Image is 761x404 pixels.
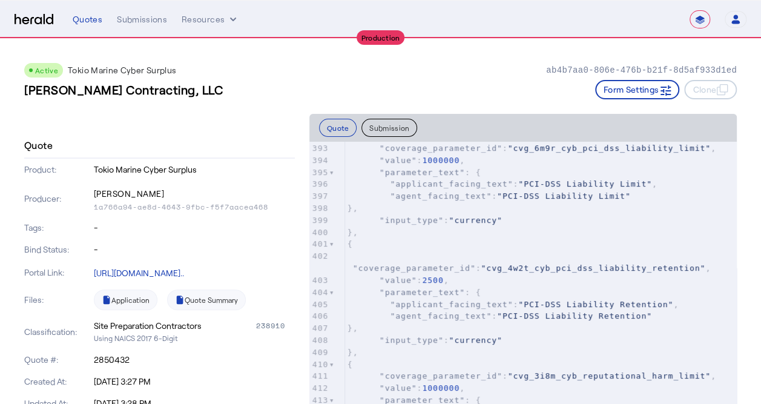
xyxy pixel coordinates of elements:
span: }, [348,228,358,237]
span: Active [35,66,58,75]
div: 408 [309,334,329,346]
p: Tokio Marine Cyber Surplus [68,64,176,76]
img: Herald Logo [15,14,53,25]
div: 395 [309,167,329,179]
div: 402 [309,250,329,262]
button: Clone [684,80,737,99]
div: 399 [309,214,329,227]
span: "parameter_text" [380,288,465,297]
p: ab4b7aa0-806e-476b-b21f-8d5af933d1ed [546,64,737,76]
div: 398 [309,202,329,214]
span: }, [348,348,358,357]
span: "PCI-DSS Liability Limit" [497,191,631,200]
span: "input_type" [380,336,444,345]
span: : { [348,288,481,297]
h3: [PERSON_NAME] Contracting, LLC [24,81,223,98]
span: "value" [380,383,417,392]
span: "parameter_text" [380,168,465,177]
span: : { [348,168,481,177]
span: "PCI-DSS Liability Retention" [518,300,673,309]
p: Tags: [24,222,91,234]
p: Portal Link: [24,267,91,279]
div: 405 [309,299,329,311]
span: "agent_facing_text" [390,311,492,320]
p: [DATE] 3:27 PM [94,376,295,388]
span: { [348,239,353,248]
div: Quotes [73,13,102,25]
div: 411 [309,370,329,382]
p: 2850432 [94,354,295,366]
span: : , [348,300,679,309]
button: Form Settings [595,80,680,99]
div: 394 [309,154,329,167]
p: Quote #: [24,354,91,366]
span: "applicant_facing_text" [390,179,513,188]
span: "currency" [449,336,502,345]
span: : [348,336,502,345]
span: "cvg_4w2t_cyb_pci_dss_liability_retention" [481,263,705,273]
span: : , [348,156,465,165]
span: : [348,191,631,200]
span: : , [348,383,465,392]
button: Quote [319,119,357,137]
div: 404 [309,286,329,299]
h4: Quote [24,138,53,153]
p: - [94,243,295,256]
span: : , [348,276,449,285]
span: "coverage_parameter_id" [380,371,502,380]
p: - [94,222,295,234]
span: 2500 [422,276,443,285]
span: "value" [380,276,417,285]
div: 238910 [256,320,295,332]
a: [URL][DOMAIN_NAME].. [94,268,184,278]
div: 397 [309,190,329,202]
span: "cvg_6m9r_cyb_pci_dss_liability_limit" [508,144,711,153]
span: : , [348,144,716,153]
div: Site Preparation Contractors [94,320,202,332]
span: "applicant_facing_text" [390,300,513,309]
button: Submission [361,119,417,137]
span: "input_type" [380,216,444,225]
p: 1a766a94-ae8d-4643-9fbc-f5f7aacea468 [94,202,295,212]
p: Bind Status: [24,243,91,256]
div: 403 [309,274,329,286]
p: [PERSON_NAME] [94,185,295,202]
span: "PCI-DSS Liability Retention" [497,311,652,320]
p: Tokio Marine Cyber Surplus [94,164,295,176]
p: Producer: [24,193,91,205]
div: 406 [309,310,329,322]
a: Quote Summary [167,290,246,310]
div: 393 [309,142,329,154]
p: Using NAICS 2017 6-Digit [94,332,295,344]
span: "PCI-DSS Liability Limit" [518,179,652,188]
p: Product: [24,164,91,176]
span: { [348,360,353,369]
span: "cvg_3i8m_cyb_reputational_harm_limit" [508,371,711,380]
div: 407 [309,322,329,334]
span: "agent_facing_text" [390,191,492,200]
a: Application [94,290,157,310]
span: 1000000 [422,383,460,392]
div: 409 [309,346,329,359]
div: Submissions [117,13,167,25]
p: Created At: [24,376,91,388]
span: }, [348,204,358,213]
button: Resources dropdown menu [182,13,239,25]
span: "coverage_parameter_id" [380,144,502,153]
span: : , [348,251,711,273]
p: Classification: [24,326,91,338]
span: "coverage_parameter_id" [353,263,476,273]
div: 412 [309,382,329,394]
p: Files: [24,294,91,306]
span: : , [348,371,716,380]
span: 1000000 [422,156,460,165]
div: Production [357,30,405,45]
span: : , [348,179,657,188]
div: 410 [309,359,329,371]
span: : [348,216,502,225]
div: 400 [309,227,329,239]
span: "currency" [449,216,502,225]
span: }, [348,323,358,333]
span: : [348,311,652,320]
div: 396 [309,178,329,190]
